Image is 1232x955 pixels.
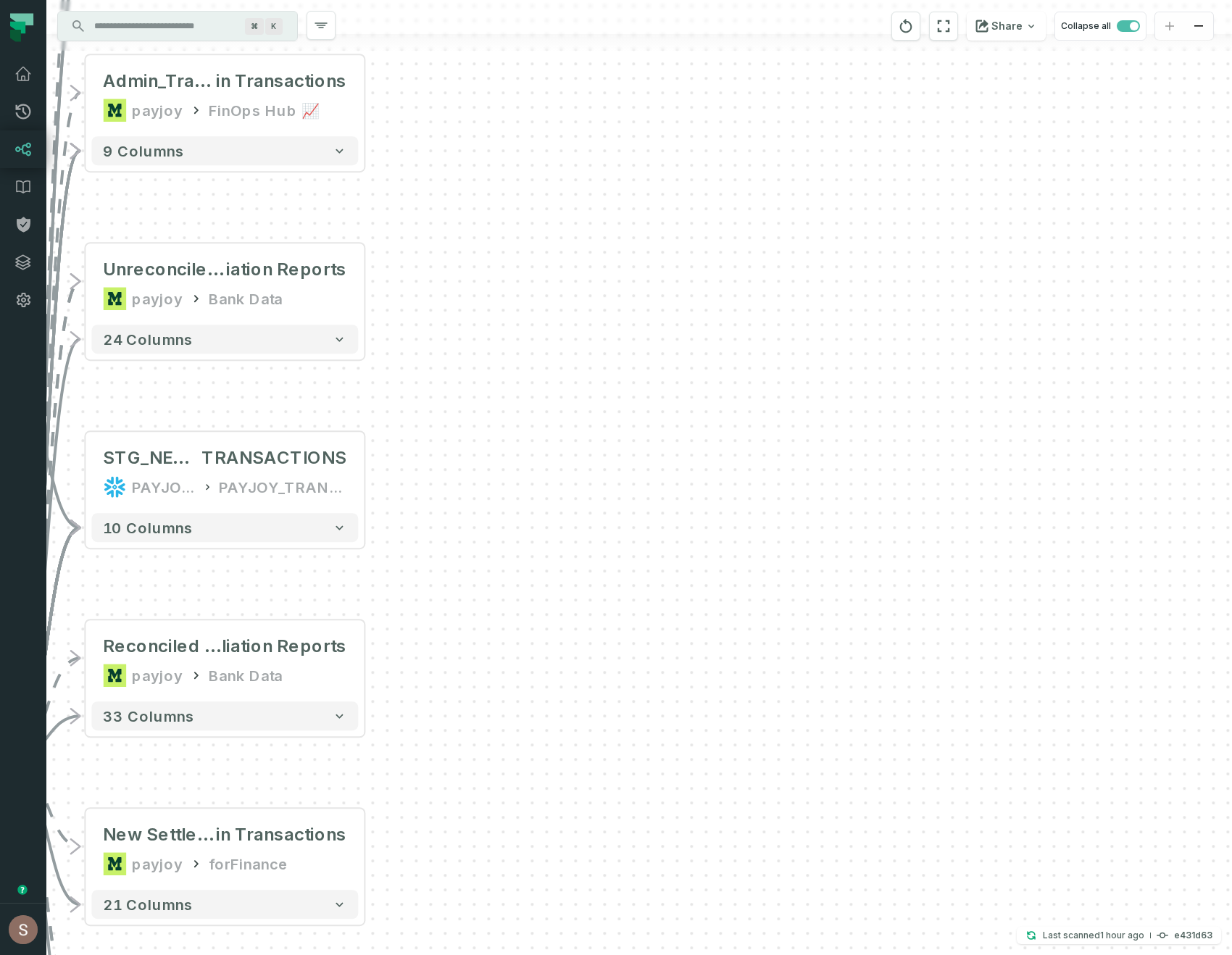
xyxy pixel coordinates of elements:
div: FinOps Hub 📈 [209,99,319,122]
img: avatar of Shay Gafniel [9,915,38,944]
div: Admin_Transactions to NetSuite Legacy or SuiteTax @ Analysis - Admin Transactions [103,70,346,93]
g: Edge from 981849a43475b4203333608cb8dc9d2e to 37174d5d86c654c605baffdbcd522abf [13,658,80,760]
button: zoom out [1184,12,1213,41]
div: New Settlement Statements - Transactions @ Admin Settlement - All Admin Transactions [103,823,346,846]
span: 33 columns [103,707,194,725]
g: Edge from 981849a43475b4203333608cb8dc9d2e to ef95aa2b422c046b467750100cdbd369 [13,151,80,760]
g: Edge from 981849a43475b4203333608cb8dc9d2e to 37174d5d86c654c605baffdbcd522abf [13,716,80,760]
span: in Transactions [216,823,346,846]
relative-time: Aug 26, 2025, 2:01 PM GMT+3 [1100,930,1144,941]
span: iation Reports [226,258,346,281]
div: Unreconciled Admin Statements @ MX Bank Reconciliation Reports [103,258,346,281]
g: Edge from 981849a43475b4203333608cb8dc9d2e to 65345a74296a6b9386b862bea0971f16 [13,760,80,904]
g: Edge from 981849a43475b4203333608cb8dc9d2e to ef95aa2b422c046b467750100cdbd369 [13,93,80,760]
div: Tooltip anchor [16,883,29,896]
button: Collapse all [1054,12,1146,41]
span: TRANSACTIONS [201,446,346,470]
div: Bank Data [209,664,283,687]
span: Unreconciled Admin Statements @ MX Bank Reconcil [103,258,226,281]
g: Edge from 981849a43475b4203333608cb8dc9d2e to 3ceb5bf4d96c4c25ea8f5fcb74c65ee7 [13,339,80,760]
span: 10 columns [103,519,193,536]
div: PAYJOY_DW [132,475,196,499]
span: Admin_Transactions to NetSuite Legacy or SuiteTax @ Analysis - Adm [103,70,216,93]
g: Edge from 981849a43475b4203333608cb8dc9d2e to d51c1032fdf3dcaefe141f611e47c269 [13,527,80,760]
div: Bank Data [209,287,283,310]
span: liation Reports [222,635,346,658]
div: payjoy [132,852,183,875]
span: STG_NETSUITE__ [103,446,201,470]
div: payjoy [132,664,183,687]
span: in Transactions [216,70,346,93]
p: Last scanned [1043,928,1144,943]
span: 24 columns [103,330,193,348]
div: payjoy [132,287,183,310]
button: Share [967,12,1046,41]
span: Reconciled Statement Transactions in Period @ MX Bank Reconci [103,635,222,658]
g: Edge from 981849a43475b4203333608cb8dc9d2e to 3ceb5bf4d96c4c25ea8f5fcb74c65ee7 [13,281,80,760]
div: STG_NETSUITE__TRANSACTIONS [103,446,346,470]
g: Edge from 981849a43475b4203333608cb8dc9d2e to 65345a74296a6b9386b862bea0971f16 [13,760,80,846]
button: Last scanned[DATE] 2:01:50 PMe431d63 [1017,927,1221,944]
span: 9 columns [103,142,184,159]
h4: e431d63 [1174,931,1212,940]
span: Press ⌘ + K to focus the search bar [265,18,283,35]
span: New Settlement Statements - Transactions @ Admin Settlement - All Adm [103,823,216,846]
div: Reconciled Statement Transactions in Period @ MX Bank Reconciliation Reports [103,635,346,658]
div: payjoy [132,99,183,122]
span: Press ⌘ + K to focus the search bar [245,18,264,35]
div: PAYJOY_TRANSFORMED_NETSUITE_SOURCE [219,475,346,499]
span: 21 columns [103,896,193,913]
div: forFinance [209,852,287,875]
